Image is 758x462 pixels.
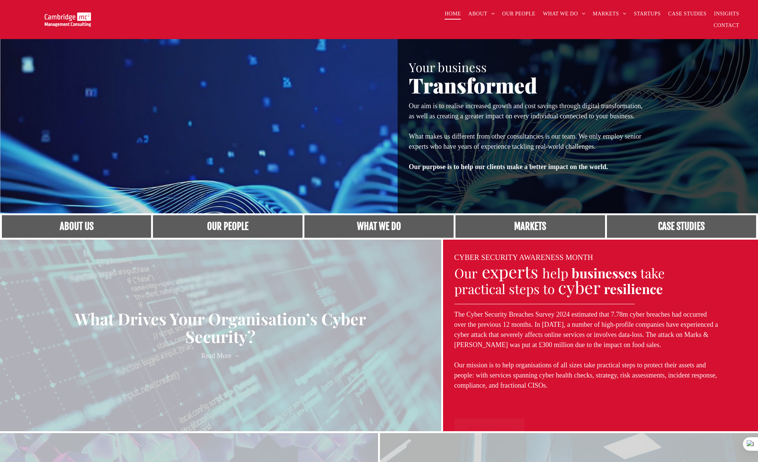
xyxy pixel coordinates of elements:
a: HOME [441,8,464,20]
a: Close up of woman's face, centered on her eyes [2,215,151,238]
span: What makes us different from other consultancies is our team. We only employ senior experts who h... [409,133,642,150]
span: Our [454,264,478,282]
span: The Cyber Security Breaches Survey 2024 estimated that 7.78m cyber breaches had occurred over the... [454,311,718,349]
span: Our mission is to help organisations of all sizes take practical steps to protect their assets an... [454,361,717,389]
span: Your business [409,59,487,75]
a: MARKETS [589,8,630,20]
strong: businesses [572,264,637,282]
span: help [542,264,568,282]
a: INSIGHTS [710,8,743,20]
a: CASE STUDIES | See an Overview of All Our Case Studies | Cambridge Management Consulting [607,215,756,238]
span: experts [482,260,538,282]
span: take practical steps to [454,264,665,298]
a: STARTUPS [630,8,664,20]
span: cyber [558,276,601,298]
a: Your Business Transformed | Cambridge Management Consulting [45,14,91,21]
a: A yoga teacher lifting his whole body off the ground in the peacock pose [304,215,454,238]
a: What Drives Your Organisation’s Cyber Security? [6,310,436,346]
span: FIND OUT MORE [468,419,511,438]
strong: Our purpose is to help our clients make a better impact on the world. [409,163,608,171]
a: CASE STUDIES [664,8,710,20]
img: Go to Homepage [45,12,91,27]
strong: resilience [604,280,663,297]
a: Read More → [6,351,436,361]
a: FIND OUT MORE [454,418,525,439]
a: ABOUT [464,8,498,20]
a: OUR PEOPLE [498,8,539,20]
a: CONTACT [710,20,743,31]
font: CYBER SECURITY AWARENESS MONTH [454,253,593,261]
a: A crowd in silhouette at sunset, on a rise or lookout point [153,215,302,238]
a: Our Markets | Cambridge Management Consulting [455,215,605,238]
a: WHAT WE DO [539,8,589,20]
span: Our aim is to realise increased growth and cost savings through digital transformation, as well a... [409,102,643,120]
span: Transformed [409,71,537,99]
